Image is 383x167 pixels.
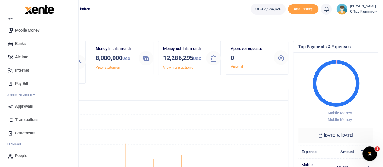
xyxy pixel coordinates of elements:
span: Transactions [15,117,38,123]
iframe: Intercom live chat [362,146,377,161]
a: Mobile Money [5,24,74,37]
a: profile-user [PERSON_NAME] Office Running [336,4,378,15]
a: Internet [5,64,74,77]
h4: Transactions Overview [28,91,283,98]
h3: 0 [231,53,269,62]
small: UGX [193,56,201,61]
small: UGX [122,56,130,61]
a: Banks [5,37,74,50]
span: Airtime [15,54,28,60]
a: Add money [288,6,318,11]
a: logo-small logo-large logo-large [24,7,54,11]
span: Internet [15,67,29,73]
span: countability [12,93,35,97]
h6: [DATE] to [DATE] [298,128,373,143]
span: Banks [15,41,26,47]
p: Approve requests [231,46,269,52]
h3: 12,286,295 [163,53,201,63]
span: Mobile Money [327,111,352,115]
span: Mobile Money [327,117,352,122]
img: profile-user [336,4,347,15]
a: Airtime [5,50,74,64]
th: Txns [357,145,373,158]
span: UGX 3,984,330 [255,6,281,12]
p: Money in this month [96,46,134,52]
span: 1 [375,146,380,151]
th: Expense [298,145,328,158]
li: Wallet ballance [248,4,288,15]
small: [PERSON_NAME] [350,4,378,9]
span: Add money [288,4,318,14]
span: anage [10,142,21,147]
span: Statements [15,130,35,136]
th: Amount [328,145,358,158]
a: Approvals [5,100,74,113]
span: Approvals [15,103,33,109]
a: Pay Bill [5,77,74,90]
a: View statement [96,65,121,70]
span: Office Running [350,9,378,14]
a: View all [231,65,244,69]
a: Transactions [5,113,74,126]
li: Ac [5,90,74,100]
span: Mobile Money [15,27,39,33]
li: M [5,140,74,149]
a: People [5,149,74,162]
li: Toup your wallet [288,4,318,14]
h4: Hello [PERSON_NAME] [23,26,378,33]
h4: Top Payments & Expenses [298,43,373,50]
h3: 8,000,000 [96,53,134,63]
span: People [15,153,27,159]
a: UGX 3,984,330 [251,4,286,15]
a: Statements [5,126,74,140]
p: Money out this month [163,46,201,52]
a: View transactions [163,65,193,70]
img: logo-large [25,5,54,14]
span: Pay Bill [15,81,28,87]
